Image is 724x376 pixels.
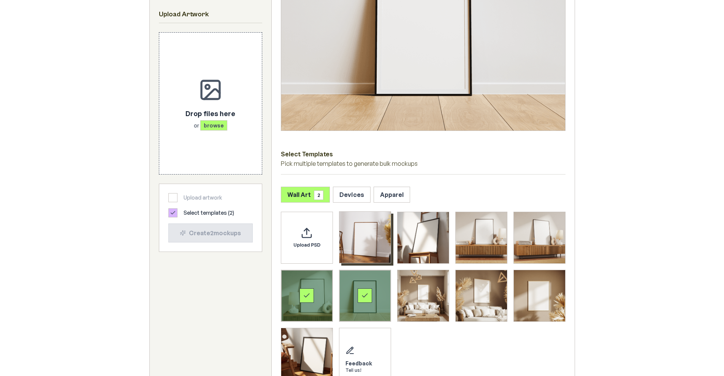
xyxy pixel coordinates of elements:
span: browse [200,120,227,131]
div: Upload custom PSD template [281,212,333,264]
button: Devices [333,187,371,203]
img: Framed Poster 7 [398,270,449,321]
div: Select template Framed Poster 4 [513,212,566,264]
button: Apparel [374,187,410,203]
div: Select template Framed Poster 8 [455,270,507,322]
div: Select template Framed Poster [339,211,391,263]
div: Tell us! [345,367,372,373]
img: Framed Poster 9 [514,270,565,321]
div: Select template Framed Poster 6 [339,270,391,322]
div: Select template Framed Poster 7 [397,270,449,322]
div: Select template Framed Poster 5 [281,270,333,322]
img: Framed Poster 2 [398,212,449,263]
img: Framed Poster 8 [456,270,507,321]
img: Framed Poster [339,212,391,263]
img: Framed Poster 4 [514,212,565,263]
span: 2 [314,190,323,200]
button: Create2mockups [168,223,253,242]
span: Upload PSD [293,242,320,248]
div: Create 2 mockup s [175,228,246,238]
p: Pick multiple templates to generate bulk mockups [281,159,566,168]
p: Drop files here [185,108,235,119]
h2: Upload Artwork [159,9,262,20]
div: Select template Framed Poster 9 [513,270,566,322]
div: Feedback [345,360,372,367]
span: Select templates ( 2 ) [184,209,234,217]
img: Framed Poster 3 [456,212,507,263]
h3: Select Templates [281,149,566,159]
div: Select template Framed Poster 3 [455,212,507,264]
button: Wall Art2 [281,187,330,203]
div: Select template Framed Poster 2 [397,212,449,264]
p: or [185,122,235,129]
span: Upload artwork [184,194,222,201]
